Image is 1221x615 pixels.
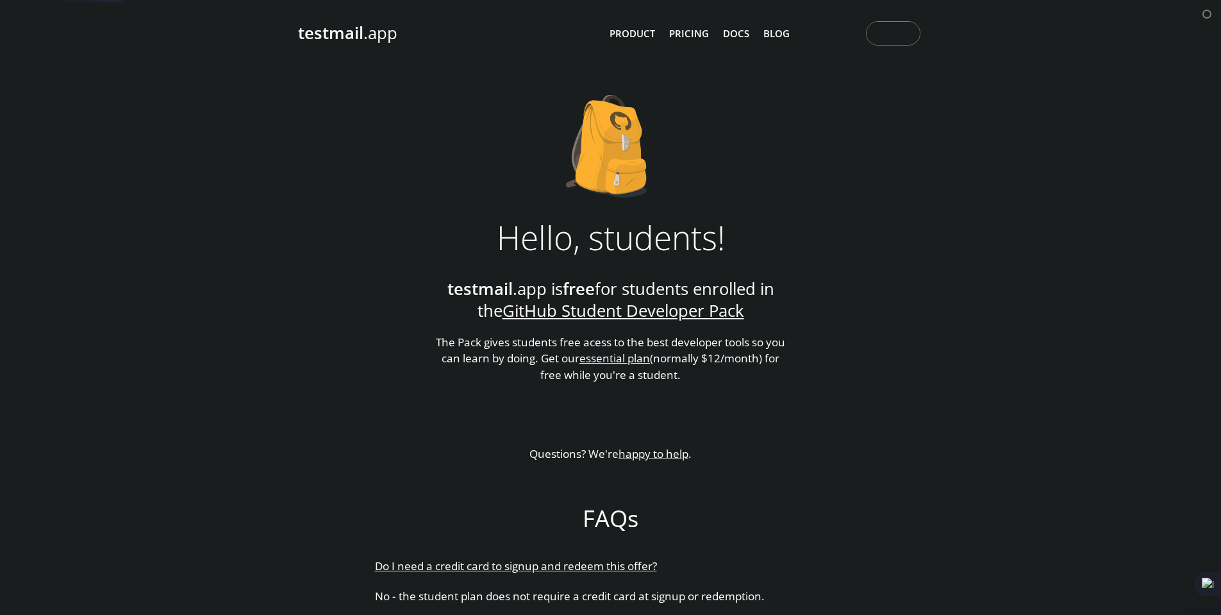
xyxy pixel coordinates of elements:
h1: Hello, students! [497,218,725,257]
p: No - the student plan does not require a credit card at signup or redemption. [375,588,847,605]
span: Signup [813,25,849,42]
a: essential plan [579,351,650,366]
div: Do I need a credit card to signup and redeem this offer? [365,548,857,583]
a: happy to help [619,446,688,461]
strong: testmail [447,278,513,300]
h2: .app is for students enrolled in the [435,278,787,323]
span: Signin [876,25,910,42]
button: Signin [866,21,920,46]
a: Docs [723,25,749,42]
strong: testmail [298,22,363,44]
a: GitHub Student Developer Pack [503,299,744,322]
div: Do I need a credit card to signup and redeem this offer? [365,583,857,615]
img: github-student-backpack.png [566,95,655,198]
h3: Questions? We're . [529,446,692,462]
h2: FAQs [365,504,857,533]
button: Signup with GitHub [542,407,679,435]
a: testmail.app [298,22,599,44]
button: Signup [803,21,860,46]
a: Pricing [669,25,709,42]
span: Signup with GitHub [556,412,665,430]
h3: The Pack gives students free acess to the best developer tools so you can learn by doing. Get our... [435,334,787,383]
p: Do I need a credit card to signup and redeem this offer? [375,558,657,575]
strong: free [563,278,595,300]
a: Blog [763,25,790,42]
a: Product [610,25,655,42]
